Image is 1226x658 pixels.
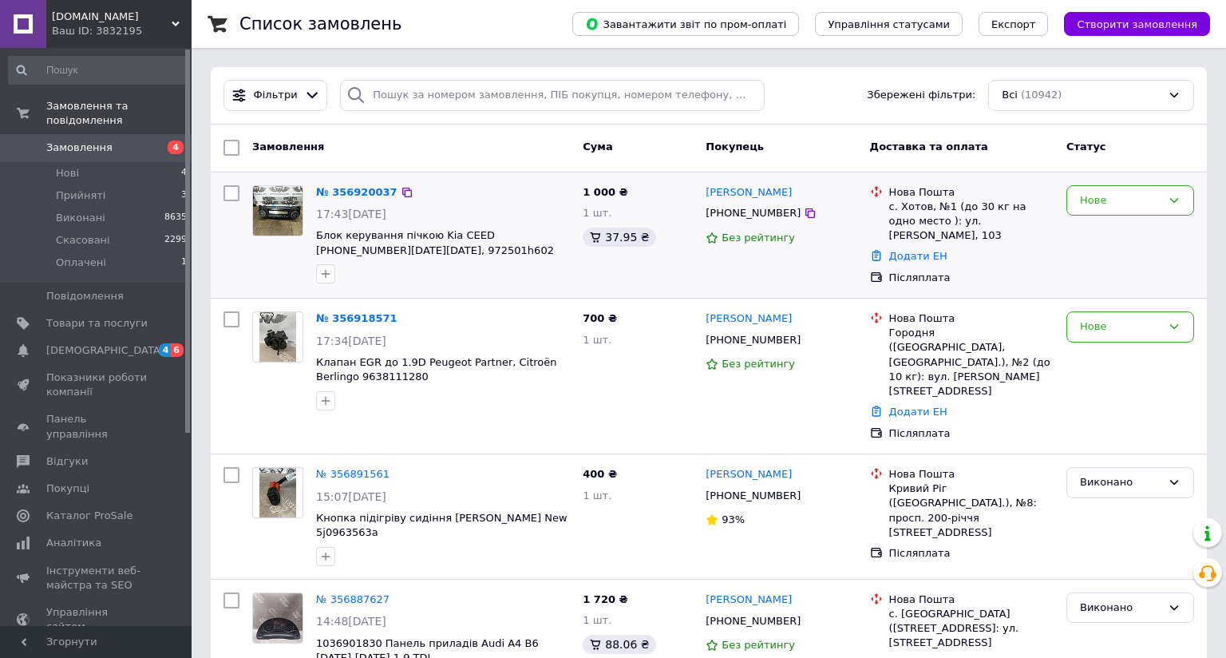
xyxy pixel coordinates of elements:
img: Фото товару [253,593,303,643]
span: Замовлення та повідомлення [46,99,192,128]
div: 88.06 ₴ [583,635,655,654]
span: Скасовані [56,233,110,248]
div: Виконано [1080,474,1161,491]
span: 1 720 ₴ [583,593,627,605]
a: [PERSON_NAME] [706,593,792,608]
span: 3 [181,188,187,203]
a: № 356891561 [316,468,390,480]
div: Нова Пошта [889,593,1054,607]
img: Фото товару [253,186,303,236]
span: Управління статусами [828,18,950,30]
span: Cума [583,141,612,153]
span: Нові [56,166,79,180]
span: Всі [1002,88,1018,103]
span: Виконані [56,211,105,225]
input: Пошук за номером замовлення, ПІБ покупця, номером телефону, Email, номером накладної [340,80,765,111]
a: Фото товару [252,593,303,644]
span: Прийняті [56,188,105,203]
span: 400 ₴ [583,468,617,480]
span: Покупець [706,141,764,153]
div: Післяплата [889,426,1054,441]
span: Створити замовлення [1077,18,1197,30]
div: Післяплата [889,271,1054,285]
button: Завантажити звіт по пром-оплаті [572,12,799,36]
div: Нове [1080,192,1161,209]
span: 4 [168,141,184,154]
button: Експорт [979,12,1049,36]
span: 1 [181,256,187,270]
span: Інструменти веб-майстра та SEO [46,564,148,593]
button: Створити замовлення [1064,12,1210,36]
div: Нова Пошта [889,467,1054,482]
span: 8635 [164,211,187,225]
a: Клапан EGR до 1.9D Peugeot Partner, Citroën Berlingo 9638111280 [316,356,557,383]
div: Післяплата [889,546,1054,561]
div: [PHONE_NUMBER] [702,330,804,351]
span: Доставка та оплата [870,141,988,153]
span: 1 шт. [583,614,611,626]
span: Замовлення [252,141,324,153]
a: [PERSON_NAME] [706,185,792,200]
span: Статус [1066,141,1106,153]
span: 93% [722,513,745,525]
h1: Список замовлень [239,14,401,34]
span: Фільтри [254,88,298,103]
span: 17:34[DATE] [316,335,386,347]
span: 1 шт. [583,490,611,501]
span: Без рейтингу [722,232,795,244]
span: Показники роботи компанії [46,371,148,399]
span: 15:07[DATE] [316,490,386,503]
span: Без рейтингу [722,358,795,370]
a: Створити замовлення [1048,18,1210,30]
span: Панель управління [46,412,148,441]
span: 1 шт. [583,334,611,346]
span: euroavtozapchasti.com.ua [52,10,172,24]
span: Без рейтингу [722,639,795,651]
div: [PHONE_NUMBER] [702,611,804,632]
button: Управління статусами [815,12,963,36]
a: Блок керування пічкою Kia CEED [PHONE_NUMBER][DATE][DATE], 972501h602 [316,229,554,256]
input: Пошук [8,56,188,85]
div: [PHONE_NUMBER] [702,203,804,224]
span: 1 000 ₴ [583,186,627,198]
div: Городня ([GEOGRAPHIC_DATA], [GEOGRAPHIC_DATA].), №2 (до 10 кг): вул. [PERSON_NAME][STREET_ADDRESS] [889,326,1054,398]
span: Збережені фільтри: [867,88,975,103]
div: Ваш ID: 3832195 [52,24,192,38]
img: Фото товару [259,468,297,517]
span: 700 ₴ [583,312,617,324]
a: Фото товару [252,467,303,518]
a: Фото товару [252,185,303,236]
div: с. Хотов, №1 (до 30 кг на одно место ): ул. [PERSON_NAME], 103 [889,200,1054,244]
span: 4 [159,343,172,357]
img: Фото товару [259,312,297,362]
span: Аналітика [46,536,101,550]
span: Відгуки [46,454,88,469]
span: 17:43[DATE] [316,208,386,220]
span: 6 [171,343,184,357]
span: Покупці [46,482,89,496]
a: Фото товару [252,311,303,363]
span: 1 шт. [583,207,611,219]
a: Додати ЕН [889,250,947,262]
span: Оплачені [56,256,106,270]
span: Повідомлення [46,289,124,303]
div: Кривий Ріг ([GEOGRAPHIC_DATA].), №8: просп. 200-річчя [STREET_ADDRESS] [889,482,1054,540]
a: Кнопка підігріву сидіння [PERSON_NAME] New 5j0963563a [316,512,568,539]
span: [DEMOGRAPHIC_DATA] [46,343,164,358]
div: Нова Пошта [889,311,1054,326]
div: с. [GEOGRAPHIC_DATA] ([STREET_ADDRESS]: ул. [STREET_ADDRESS] [889,607,1054,651]
a: № 356920037 [316,186,397,198]
span: 14:48[DATE] [316,615,386,628]
span: 2299 [164,233,187,248]
a: [PERSON_NAME] [706,467,792,482]
a: № 356887627 [316,593,390,605]
div: [PHONE_NUMBER] [702,486,804,506]
div: Нова Пошта [889,185,1054,200]
span: 4 [181,166,187,180]
span: Замовлення [46,141,113,155]
a: Додати ЕН [889,406,947,418]
span: Управління сайтом [46,605,148,634]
